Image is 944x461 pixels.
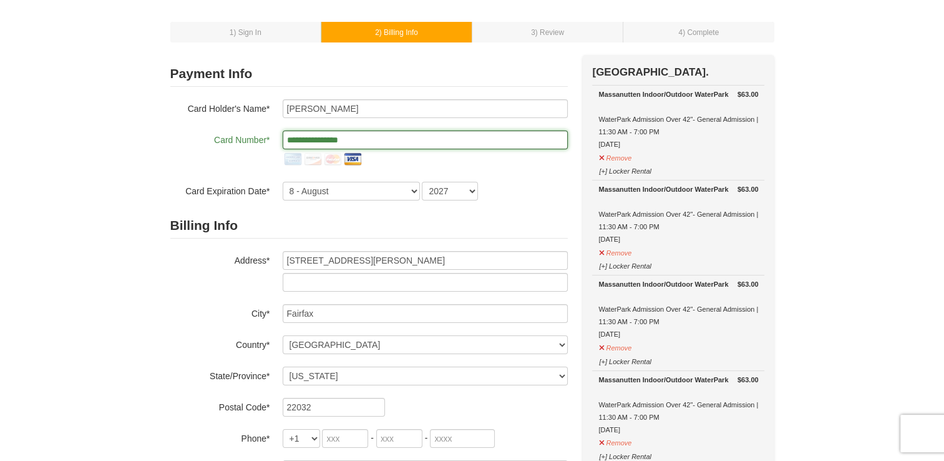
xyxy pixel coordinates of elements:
span: - [425,433,428,443]
button: Remove [598,244,632,259]
strong: $63.00 [737,183,759,196]
div: Massanutten Indoor/Outdoor WaterPark [598,183,758,196]
div: Massanutten Indoor/Outdoor WaterPark [598,374,758,386]
div: WaterPark Admission Over 42"- General Admission | 11:30 AM - 7:00 PM [DATE] [598,183,758,245]
img: mastercard.png [323,149,343,169]
label: State/Province* [170,367,270,382]
small: 1 [230,28,261,37]
span: - [371,433,374,443]
button: [+] Locker Rental [598,162,651,177]
button: Remove [598,434,632,449]
label: City* [170,304,270,320]
div: WaterPark Admission Over 42"- General Admission | 11:30 AM - 7:00 PM [DATE] [598,278,758,340]
label: Postal Code* [170,398,270,414]
button: Remove [598,339,632,354]
label: Address* [170,251,270,267]
label: Card Holder's Name* [170,99,270,115]
strong: $63.00 [737,374,759,386]
input: City [283,304,568,323]
label: Phone* [170,429,270,445]
small: 3 [531,28,564,37]
strong: [GEOGRAPHIC_DATA]. [592,66,708,78]
input: xxx [322,429,368,448]
div: Massanutten Indoor/Outdoor WaterPark [598,278,758,290]
span: ) Complete [683,28,719,37]
img: amex.png [283,149,303,169]
img: discover.png [303,149,323,169]
small: 2 [375,28,418,37]
strong: $63.00 [737,278,759,290]
button: Remove [598,149,632,164]
small: 4 [678,28,719,37]
label: Country* [170,335,270,351]
span: ) Sign In [233,28,261,37]
label: Card Expiration Date* [170,182,270,197]
button: [+] Locker Rental [598,257,651,272]
div: Massanutten Indoor/Outdoor WaterPark [598,88,758,101]
img: visa.png [343,149,363,169]
span: ) Billing Info [379,28,418,37]
span: ) Review [535,28,564,37]
h2: Billing Info [170,213,568,239]
input: Billing Info [283,251,568,270]
div: WaterPark Admission Over 42"- General Admission | 11:30 AM - 7:00 PM [DATE] [598,374,758,436]
label: Card Number* [170,131,270,146]
button: [+] Locker Rental [598,352,651,368]
div: WaterPark Admission Over 42"- General Admission | 11:30 AM - 7:00 PM [DATE] [598,88,758,151]
input: Postal Code [283,398,385,417]
h2: Payment Info [170,61,568,87]
input: xxxx [430,429,495,448]
input: xxx [376,429,422,448]
strong: $63.00 [737,88,759,101]
input: Card Holder Name [283,99,568,118]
